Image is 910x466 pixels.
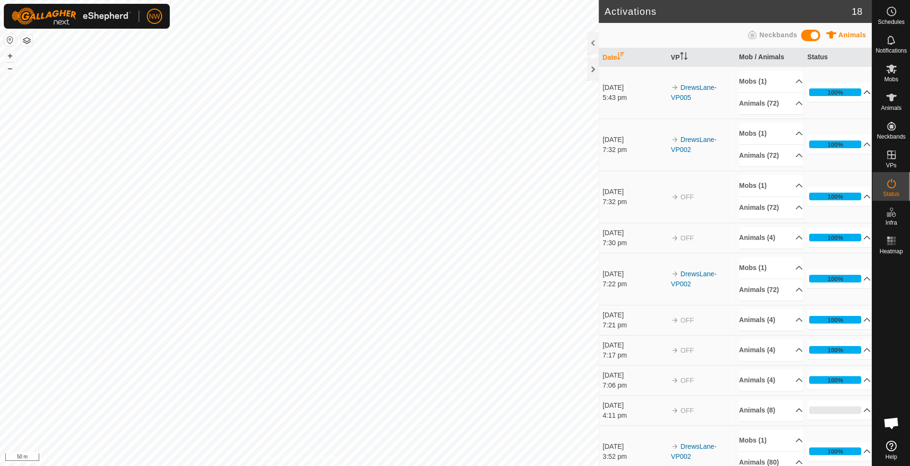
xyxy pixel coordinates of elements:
[680,347,694,354] span: OFF
[807,442,871,461] p-accordion-header: 100%
[809,376,861,384] div: 100%
[877,19,904,25] span: Schedules
[807,187,871,206] p-accordion-header: 100%
[807,228,871,247] p-accordion-header: 100%
[680,234,694,242] span: OFF
[603,340,666,350] div: [DATE]
[603,401,666,411] div: [DATE]
[807,370,871,390] p-accordion-header: 100%
[604,6,852,17] h2: Activations
[603,83,666,93] div: [DATE]
[603,452,666,462] div: 3:52 pm
[603,187,666,197] div: [DATE]
[671,407,679,414] img: arrow
[884,76,898,82] span: Mobs
[149,11,160,22] span: NW
[735,48,804,67] th: Mob / Animals
[827,192,843,201] div: 100%
[739,369,803,391] p-accordion-header: Animals (4)
[739,71,803,92] p-accordion-header: Mobs (1)
[671,316,679,324] img: arrow
[603,135,666,145] div: [DATE]
[603,269,666,279] div: [DATE]
[885,454,897,460] span: Help
[603,380,666,390] div: 7:06 pm
[671,193,679,201] img: arrow
[671,136,716,153] a: DrewsLane-VP002
[872,437,910,464] a: Help
[809,316,861,324] div: 100%
[671,377,679,384] img: arrow
[603,145,666,155] div: 7:32 pm
[680,407,694,414] span: OFF
[603,93,666,103] div: 5:43 pm
[807,310,871,329] p-accordion-header: 100%
[739,123,803,144] p-accordion-header: Mobs (1)
[809,88,861,96] div: 100%
[603,320,666,330] div: 7:21 pm
[739,175,803,196] p-accordion-header: Mobs (1)
[881,105,901,111] span: Animals
[603,350,666,360] div: 7:17 pm
[739,339,803,361] p-accordion-header: Animals (4)
[680,316,694,324] span: OFF
[603,238,666,248] div: 7:30 pm
[671,270,716,288] a: DrewsLane-VP002
[807,83,871,102] p-accordion-header: 100%
[739,430,803,451] p-accordion-header: Mobs (1)
[603,442,666,452] div: [DATE]
[809,193,861,200] div: 100%
[4,50,16,62] button: +
[262,454,297,462] a: Privacy Policy
[617,54,625,61] p-sorticon: Activate to sort
[876,48,907,54] span: Notifications
[671,443,716,460] a: DrewsLane-VP002
[4,34,16,46] button: Reset Map
[809,141,861,148] div: 100%
[807,135,871,154] p-accordion-header: 100%
[309,454,337,462] a: Contact Us
[827,140,843,149] div: 100%
[21,35,33,46] button: Map Layers
[827,346,843,355] div: 100%
[671,347,679,354] img: arrow
[671,270,679,278] img: arrow
[739,257,803,279] p-accordion-header: Mobs (1)
[827,376,843,385] div: 100%
[603,370,666,380] div: [DATE]
[603,197,666,207] div: 7:32 pm
[671,443,679,450] img: arrow
[827,233,843,242] div: 100%
[667,48,735,67] th: VP
[827,274,843,283] div: 100%
[739,227,803,249] p-accordion-header: Animals (4)
[599,48,667,67] th: Date
[885,220,897,226] span: Infra
[739,400,803,421] p-accordion-header: Animals (8)
[877,134,905,140] span: Neckbands
[883,191,899,197] span: Status
[671,136,679,143] img: arrow
[739,197,803,218] p-accordion-header: Animals (72)
[807,401,871,420] p-accordion-header: 0%
[879,249,903,254] span: Heatmap
[809,447,861,455] div: 100%
[671,234,679,242] img: arrow
[807,340,871,359] p-accordion-header: 100%
[739,279,803,301] p-accordion-header: Animals (72)
[827,447,843,456] div: 100%
[838,31,866,39] span: Animals
[803,48,872,67] th: Status
[680,193,694,201] span: OFF
[603,279,666,289] div: 7:22 pm
[827,88,843,97] div: 100%
[739,145,803,166] p-accordion-header: Animals (72)
[827,315,843,325] div: 100%
[680,54,688,61] p-sorticon: Activate to sort
[603,411,666,421] div: 4:11 pm
[680,377,694,384] span: OFF
[603,310,666,320] div: [DATE]
[759,31,797,39] span: Neckbands
[739,309,803,331] p-accordion-header: Animals (4)
[807,269,871,288] p-accordion-header: 100%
